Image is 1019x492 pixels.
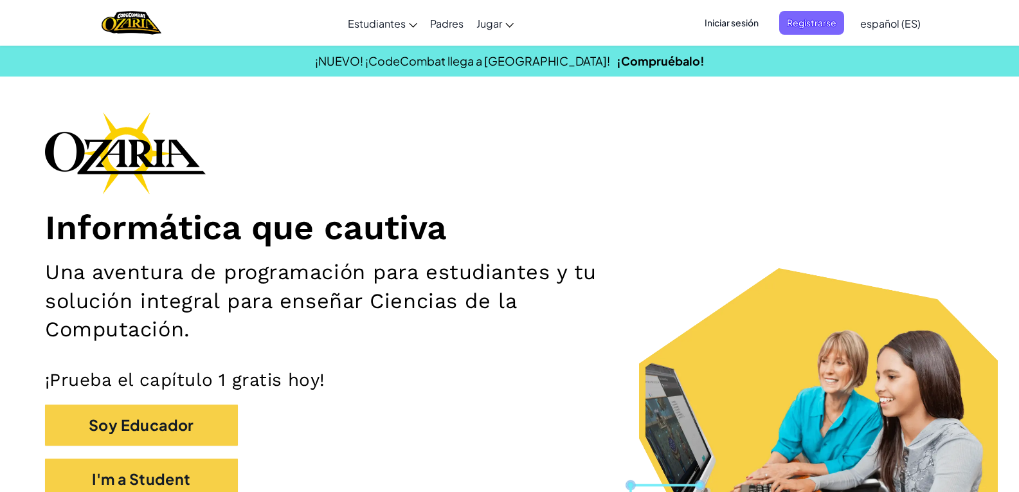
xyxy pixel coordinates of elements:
[697,11,766,35] button: Iniciar sesión
[424,6,470,41] a: Padres
[854,6,927,41] a: español (ES)
[470,6,520,41] a: Jugar
[860,17,921,30] span: español (ES)
[341,6,424,41] a: Estudiantes
[102,10,161,36] img: Home
[45,112,206,194] img: Ozaria branding logo
[617,53,705,68] a: ¡Compruébalo!
[476,17,502,30] span: Jugar
[348,17,406,30] span: Estudiantes
[779,11,844,35] button: Registrarse
[45,207,974,249] h1: Informática que cautiva
[102,10,161,36] a: Ozaria by CodeCombat logo
[45,258,667,343] h2: Una aventura de programación para estudiantes y tu solución integral para enseñar Ciencias de la ...
[45,369,974,392] p: ¡Prueba el capítulo 1 gratis hoy!
[45,405,238,446] button: Soy Educador
[315,53,610,68] span: ¡NUEVO! ¡CodeCombat llega a [GEOGRAPHIC_DATA]!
